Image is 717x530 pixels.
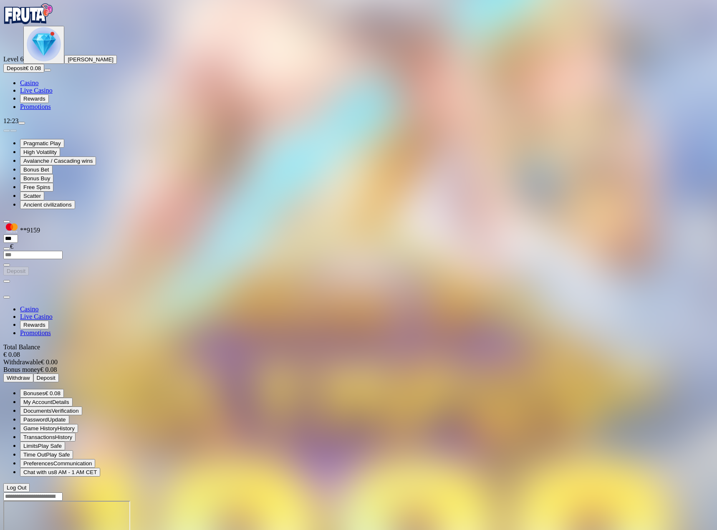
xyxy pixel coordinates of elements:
[20,192,44,200] button: Scatter
[20,139,64,148] button: Pragmatic Play
[20,79,38,86] a: Casino
[18,122,25,124] button: menu
[23,202,72,208] span: Ancient civilizations
[53,460,92,467] span: Communication
[10,243,13,250] span: €
[3,366,714,374] div: € 0.08
[3,305,714,337] nav: Main menu
[20,406,82,415] button: doc iconDocumentsVerification
[3,358,41,366] span: Withdrawable
[64,55,117,64] button: [PERSON_NAME]
[23,443,38,449] span: Limits
[23,193,41,199] span: Scatter
[23,425,57,432] span: Game History
[20,200,75,209] button: Ancient civilizations
[20,321,49,329] button: Rewards
[44,69,51,71] button: menu
[20,148,60,156] button: High Volatility
[23,408,51,414] span: Documents
[3,3,53,24] img: Fruta
[23,26,64,64] button: level unlocked
[3,366,40,373] span: Bonus money
[51,408,78,414] span: Verification
[20,442,65,450] button: limits iconLimitsPlay Safe
[20,313,53,320] a: Live Casino
[20,87,53,94] a: Live Casino
[3,483,30,492] button: Log Out
[68,56,114,63] span: [PERSON_NAME]
[23,175,50,182] span: Bonus Buy
[20,103,51,110] a: Promotions
[3,280,10,283] button: chevron-left icon
[7,268,25,274] span: Deposit
[20,329,51,336] a: Promotions
[57,425,74,432] span: History
[20,398,73,406] button: user iconMy AccountDetails
[3,18,53,25] a: Fruta
[23,149,57,155] span: High Volatility
[20,415,69,424] button: lock iconPasswordUpdate
[23,390,45,396] span: Bonuses
[25,65,41,71] span: € 0.08
[3,296,10,298] button: close
[3,343,714,358] div: Total Balance
[20,424,78,433] button: 777 iconGame HistoryHistory
[23,184,50,190] span: Free Spins
[3,374,33,382] button: Withdraw
[3,117,18,124] span: 12:23
[20,94,49,103] button: Rewards
[20,165,53,174] button: Bonus Bet
[37,375,56,381] span: Deposit
[46,452,70,458] span: Play Safe
[23,434,55,440] span: Transactions
[55,434,72,440] span: History
[3,358,714,366] div: € 0.00
[20,450,73,459] button: clock iconTime OutPlay Safe
[10,129,17,132] button: next slide
[23,140,61,146] span: Pragmatic Play
[3,492,63,501] input: Search
[48,416,66,423] span: Update
[52,399,69,405] span: Details
[20,389,64,398] button: smiley iconBonuses€ 0.08
[3,220,10,223] button: Hide quick deposit form
[23,399,52,405] span: My Account
[7,65,25,71] span: Deposit
[3,264,10,266] button: eye icon
[3,56,23,63] span: Level 6
[3,267,29,275] button: Deposit
[3,129,10,132] button: prev slide
[20,305,38,313] a: Casino
[23,167,49,173] span: Bonus Bet
[20,433,76,442] button: credit-card iconTransactionsHistory
[3,64,44,73] button: Depositplus icon€ 0.08
[20,156,96,165] button: Avalanche / Cascading wins
[20,468,100,477] button: chat iconChat with us8 AM - 1 AM CET
[3,247,10,250] button: eye icon
[33,374,59,382] button: Deposit
[27,27,61,61] img: level unlocked
[23,452,46,458] span: Time Out
[3,3,714,111] nav: Primary
[20,174,53,183] button: Bonus Buy
[23,416,48,423] span: Password
[45,390,61,396] span: € 0.08
[7,485,26,491] span: Log Out
[38,443,62,449] span: Play Safe
[54,469,97,475] span: 8 AM - 1 AM CET
[23,96,45,102] span: Rewards
[23,322,45,328] span: Rewards
[23,460,53,467] span: Preferences
[20,183,53,192] button: Free Spins
[20,459,95,468] button: info iconPreferencesCommunication
[3,223,20,232] img: MasterCard
[23,469,54,475] span: Chat with us
[23,158,93,164] span: Avalanche / Cascading wins
[3,79,714,111] nav: Main menu
[7,375,30,381] span: Withdraw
